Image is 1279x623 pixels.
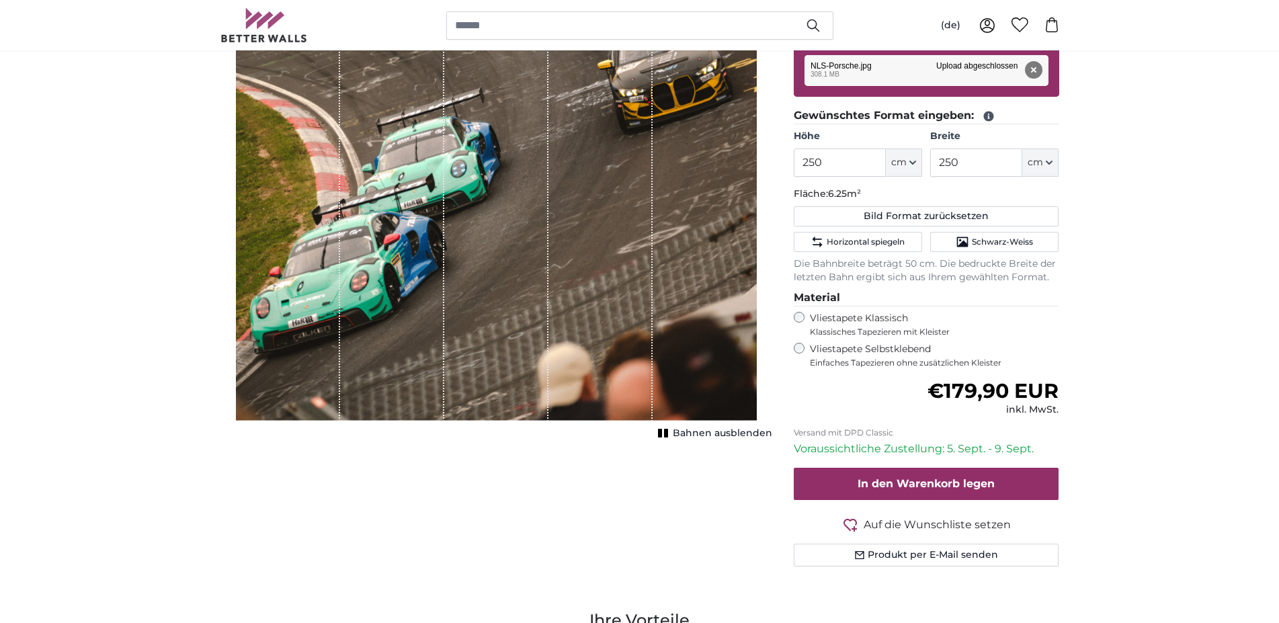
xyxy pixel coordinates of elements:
label: Vliestapete Klassisch [810,312,1048,337]
label: Höhe [794,130,922,143]
button: (de) [930,13,971,38]
div: inkl. MwSt. [927,403,1059,417]
button: Produkt per E-Mail senden [794,544,1059,567]
legend: Material [794,290,1059,306]
p: Versand mit DPD Classic [794,427,1059,438]
button: Bild Format zurücksetzen [794,206,1059,226]
button: Horizontal spiegeln [794,232,922,252]
button: In den Warenkorb legen [794,468,1059,500]
label: Vliestapete Selbstklebend [810,343,1059,368]
button: cm [1022,149,1059,177]
p: Fläche: [794,188,1059,201]
legend: Gewünschtes Format eingeben: [794,108,1059,124]
span: Horizontal spiegeln [827,237,905,247]
span: Auf die Wunschliste setzen [864,517,1011,533]
span: cm [891,156,907,169]
button: Bahnen ausblenden [654,424,772,443]
span: Einfaches Tapezieren ohne zusätzlichen Kleister [810,358,1059,368]
span: Bahnen ausblenden [673,427,772,440]
span: Schwarz-Weiss [972,237,1033,247]
p: Voraussichtliche Zustellung: 5. Sept. - 9. Sept. [794,441,1059,457]
span: cm [1028,156,1043,169]
button: cm [886,149,922,177]
p: Die Bahnbreite beträgt 50 cm. Die bedruckte Breite der letzten Bahn ergibt sich aus Ihrem gewählt... [794,257,1059,284]
span: 6.25m² [828,188,861,200]
img: Betterwalls [220,8,308,42]
span: €179,90 EUR [927,378,1059,403]
span: Klassisches Tapezieren mit Kleister [810,327,1048,337]
span: In den Warenkorb legen [858,477,995,490]
button: Auf die Wunschliste setzen [794,516,1059,533]
label: Breite [930,130,1059,143]
button: Schwarz-Weiss [930,232,1059,252]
